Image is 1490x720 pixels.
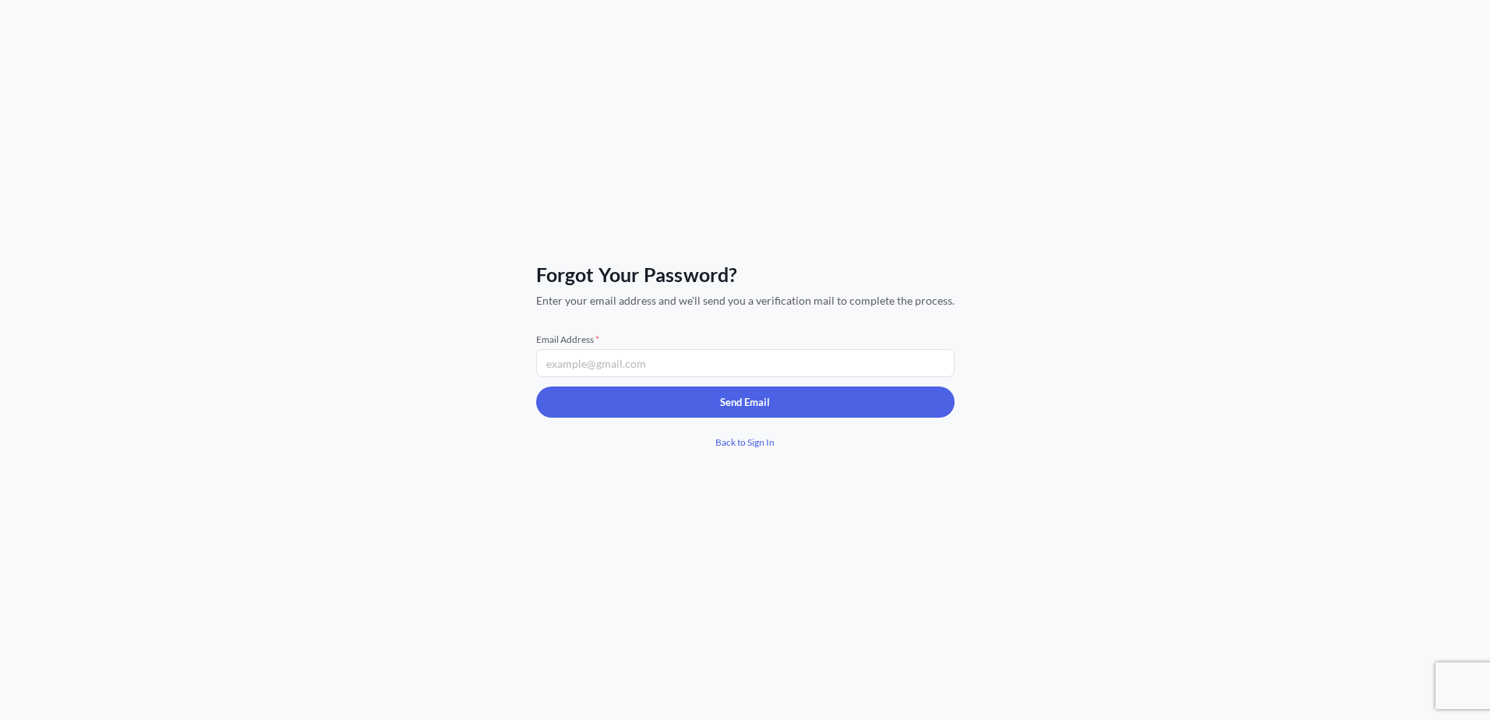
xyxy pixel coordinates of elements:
[536,349,955,377] input: example@gmail.com
[536,427,955,458] a: Back to Sign In
[536,262,955,287] span: Forgot Your Password?
[536,334,955,346] span: Email Address
[536,293,955,309] span: Enter your email address and we'll send you a verification mail to complete the process.
[536,386,955,418] button: Send Email
[715,435,775,450] span: Back to Sign In
[720,394,770,410] p: Send Email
